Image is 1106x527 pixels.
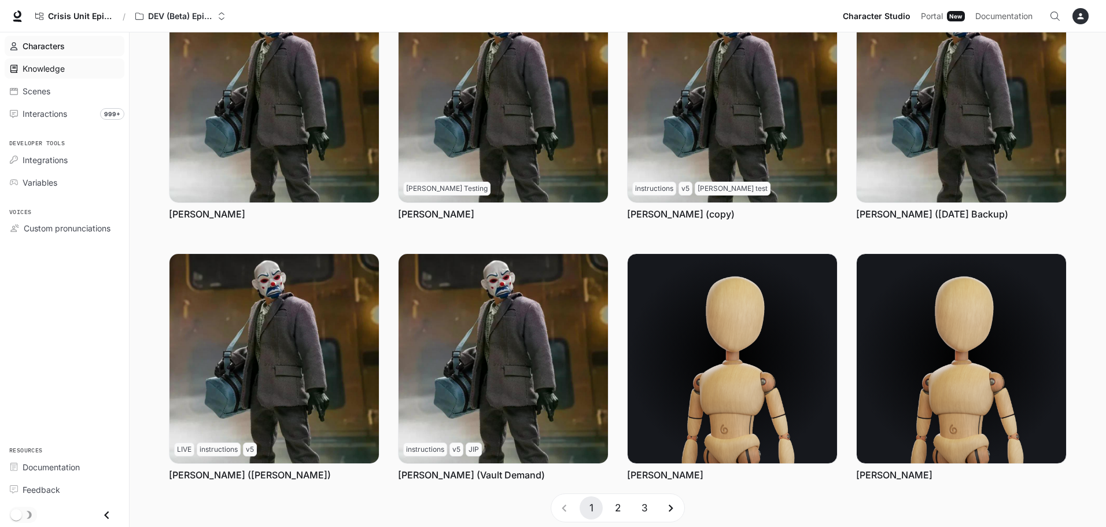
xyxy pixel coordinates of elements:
a: [PERSON_NAME] ([PERSON_NAME]) [169,469,331,481]
button: Go to page 2 [606,496,629,519]
a: Characters [5,36,124,56]
a: Integrations [5,150,124,170]
div: / [118,10,130,23]
a: [PERSON_NAME] ([DATE] Backup) [856,208,1008,220]
a: Knowledge [5,58,124,79]
span: Feedback [23,484,60,496]
a: Interactions [5,104,124,124]
img: Bryan Warren (Valeria) [169,254,379,463]
a: PortalNew [916,5,969,28]
span: Dark mode toggle [10,508,22,521]
a: [PERSON_NAME] [398,208,474,220]
span: Custom pronunciations [24,222,110,234]
button: Open workspace menu [130,5,231,28]
a: Crisis Unit Episode 1 [30,5,118,28]
button: Go to page 3 [633,496,656,519]
a: Character Studio [838,5,915,28]
img: Bryan Warren (Vault Demand) [399,254,608,463]
span: Characters [23,40,65,52]
span: Documentation [975,9,1033,24]
img: Carol Sanderson [628,254,837,463]
a: [PERSON_NAME] [627,469,703,481]
span: Integrations [23,154,68,166]
span: Portal [921,9,943,24]
span: Scenes [23,85,50,97]
a: Variables [5,172,124,193]
span: Variables [23,176,57,189]
button: Go to next page [659,496,683,519]
a: [PERSON_NAME] [856,469,932,481]
nav: pagination navigation [551,493,685,522]
a: Documentation [5,457,124,477]
a: [PERSON_NAME] (Vault Demand) [398,469,545,481]
div: New [947,11,965,21]
span: Character Studio [843,9,910,24]
span: 999+ [100,108,124,120]
a: Scenes [5,81,124,101]
a: Feedback [5,480,124,500]
span: Interactions [23,108,67,120]
a: [PERSON_NAME] [169,208,245,220]
img: Choo Kim [857,254,1066,463]
a: Custom pronunciations [5,218,124,238]
span: Knowledge [23,62,65,75]
button: Open Command Menu [1044,5,1067,28]
a: Documentation [971,5,1041,28]
span: Documentation [23,461,80,473]
button: Close drawer [94,503,120,527]
button: page 1 [580,496,603,519]
span: Crisis Unit Episode 1 [48,12,113,21]
p: DEV (Beta) Episode 1 - Crisis Unit [148,12,213,21]
a: [PERSON_NAME] (copy) [627,208,735,220]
